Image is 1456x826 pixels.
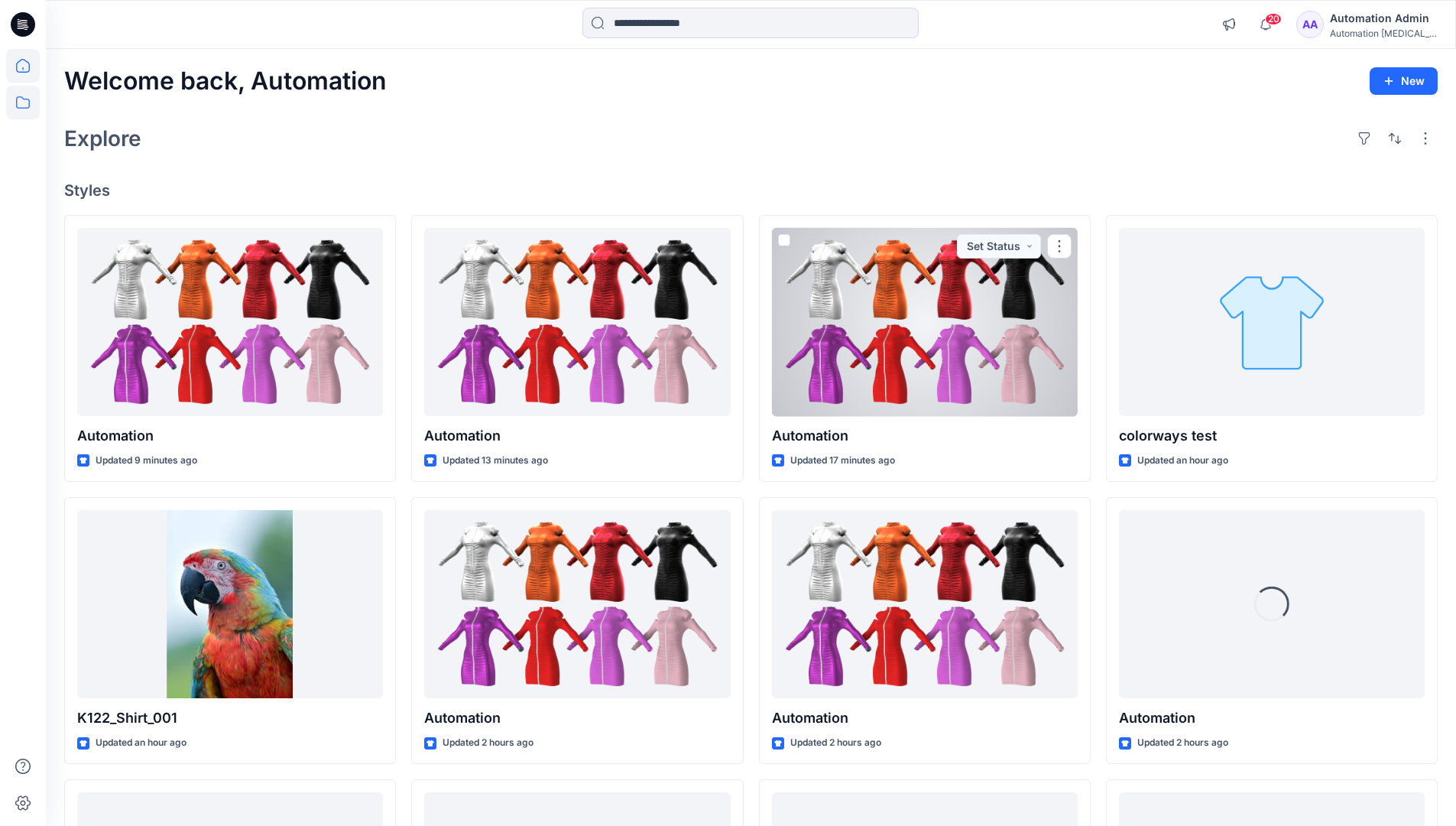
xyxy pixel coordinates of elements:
h2: Explore [64,126,141,151]
h4: Styles [64,181,1438,200]
p: Updated an hour ago [1137,453,1228,469]
a: colorways test [1119,228,1425,417]
a: Automation [772,510,1078,699]
p: Automation [424,425,730,447]
p: K122_Shirt_001 [77,707,383,729]
p: Automation [772,425,1078,447]
a: Automation [77,228,383,417]
p: Updated 2 hours ago [443,735,533,751]
p: Automation [424,707,730,729]
h2: Welcome back, Automation [64,67,387,96]
p: Automation [772,707,1078,729]
p: Updated 9 minutes ago [96,453,197,469]
div: Automation [MEDICAL_DATA]... [1330,28,1437,39]
a: K122_Shirt_001 [77,510,383,699]
a: Automation [424,228,730,417]
p: Updated 17 minutes ago [790,453,895,469]
a: Automation [424,510,730,699]
span: 20 [1265,13,1282,25]
p: Updated 13 minutes ago [443,453,548,469]
p: colorways test [1119,425,1425,447]
p: Updated 2 hours ago [790,735,881,751]
p: Updated 2 hours ago [1137,735,1228,751]
div: Automation Admin [1330,9,1437,28]
p: Automation [1119,707,1425,729]
div: AA [1296,11,1324,38]
a: Automation [772,228,1078,417]
p: Updated an hour ago [96,735,186,751]
p: Automation [77,425,383,447]
button: New [1370,67,1438,95]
